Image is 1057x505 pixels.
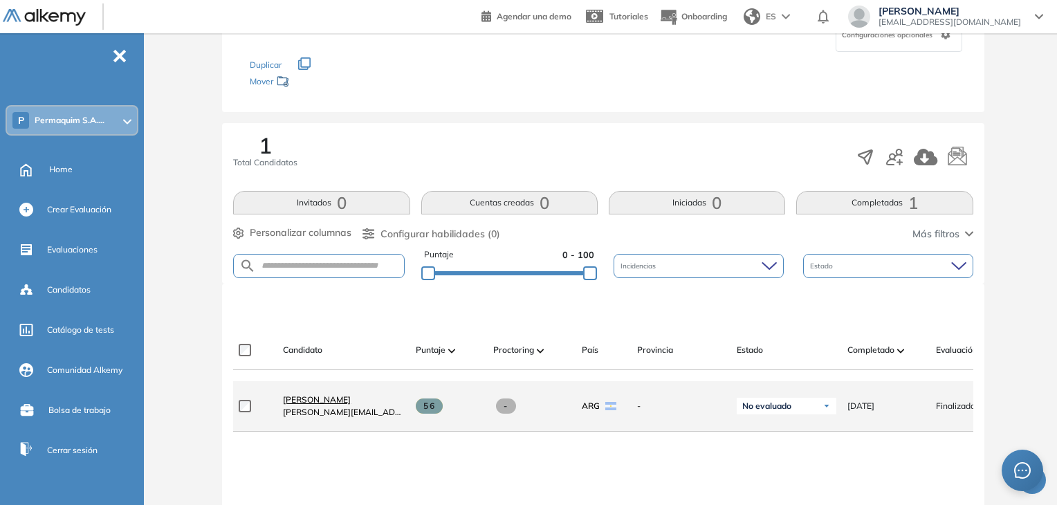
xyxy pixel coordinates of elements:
[562,248,594,261] span: 0 - 100
[582,400,600,412] span: ARG
[380,227,500,241] span: Configurar habilidades (0)
[796,191,973,214] button: Completadas1
[609,11,648,21] span: Tutoriales
[847,400,874,412] span: [DATE]
[742,401,791,412] span: No evaluado
[47,364,122,376] span: Comunidad Alkemy
[936,400,975,412] span: Finalizado
[239,257,256,275] img: SEARCH_ALT
[842,30,935,40] span: Configuraciones opcionales
[283,394,351,405] span: [PERSON_NAME]
[424,248,454,261] span: Puntaje
[537,349,544,353] img: [missing "en.ARROW_ALT" translation]
[493,344,534,356] span: Proctoring
[49,163,73,176] span: Home
[637,344,673,356] span: Provincia
[879,17,1021,28] span: [EMAIL_ADDRESS][DOMAIN_NAME]
[250,70,388,95] div: Mover
[47,203,111,216] span: Crear Evaluación
[47,244,98,256] span: Evaluaciones
[822,402,831,410] img: Ícono de flecha
[18,115,24,126] span: P
[1014,462,1031,479] span: message
[637,400,726,412] span: -
[897,349,904,353] img: [missing "en.ARROW_ALT" translation]
[803,254,973,278] div: Estado
[782,14,790,19] img: arrow
[47,284,91,296] span: Candidatos
[416,398,443,414] span: 56
[621,261,659,271] span: Incidencias
[233,156,297,169] span: Total Candidatos
[421,191,598,214] button: Cuentas creadas0
[879,6,1021,17] span: [PERSON_NAME]
[283,406,405,419] span: [PERSON_NAME][EMAIL_ADDRESS][PERSON_NAME][DOMAIN_NAME]
[912,227,959,241] span: Más filtros
[481,7,571,24] a: Agendar una demo
[912,227,973,241] button: Más filtros
[448,349,455,353] img: [missing "en.ARROW_ALT" translation]
[3,9,86,26] img: Logo
[836,17,962,52] div: Configuraciones opcionales
[362,227,500,241] button: Configurar habilidades (0)
[47,444,98,457] span: Cerrar sesión
[737,344,763,356] span: Estado
[35,115,104,126] span: Permaquim S.A....
[744,8,760,25] img: world
[659,2,727,32] button: Onboarding
[233,191,410,214] button: Invitados0
[936,344,977,356] span: Evaluación
[605,402,616,410] img: ARG
[283,394,405,406] a: [PERSON_NAME]
[810,261,836,271] span: Estado
[250,226,351,240] span: Personalizar columnas
[283,344,322,356] span: Candidato
[847,344,894,356] span: Completado
[416,344,445,356] span: Puntaje
[496,398,516,414] span: -
[609,191,785,214] button: Iniciadas0
[48,404,111,416] span: Bolsa de trabajo
[582,344,598,356] span: País
[681,11,727,21] span: Onboarding
[497,11,571,21] span: Agendar una demo
[47,324,114,336] span: Catálogo de tests
[259,134,272,156] span: 1
[614,254,784,278] div: Incidencias
[250,59,282,70] span: Duplicar
[233,226,351,240] button: Personalizar columnas
[766,10,776,23] span: ES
